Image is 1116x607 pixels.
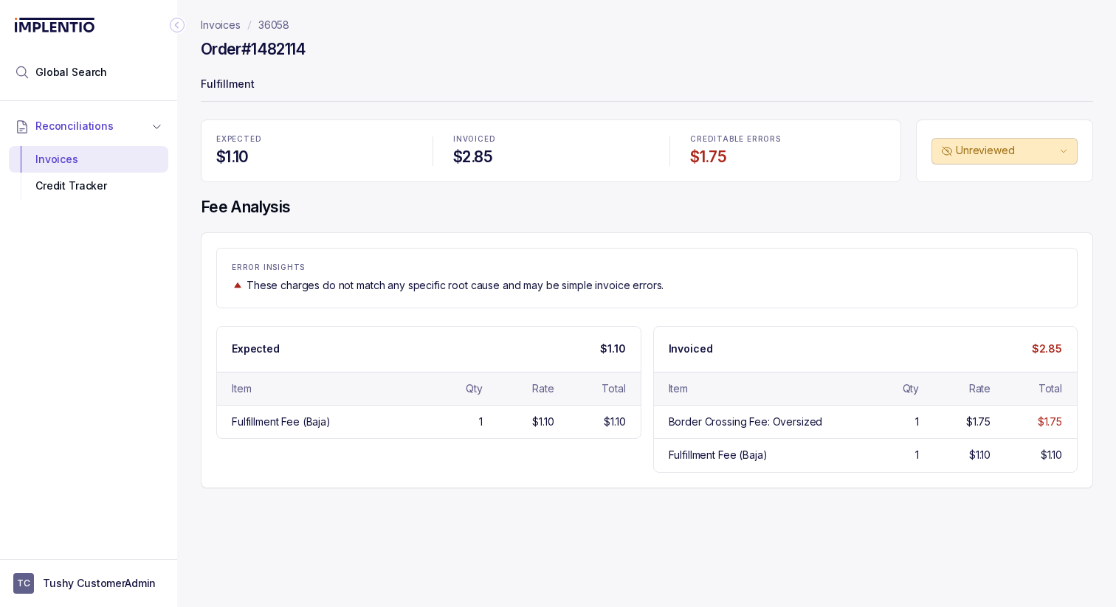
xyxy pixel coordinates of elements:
div: Invoices [21,146,156,173]
div: Fulfillment Fee (Baja) [669,448,768,462]
div: Qty [466,381,483,396]
h4: $1.75 [690,147,886,167]
h4: Fee Analysis [201,197,1093,218]
p: Invoiced [669,341,713,356]
div: 1 [915,448,919,462]
div: Rate [532,381,554,396]
div: Credit Tracker [21,173,156,199]
div: Qty [903,381,920,396]
span: User initials [13,573,34,594]
div: $1.10 [1041,448,1062,462]
a: 36058 [258,18,289,32]
div: Item [232,381,251,396]
div: Border Crossing Fee: Oversized [669,415,823,429]
button: User initialsTushy CustomerAdmin [13,573,164,594]
div: $1.10 [604,415,625,429]
div: $1.75 [1038,415,1062,429]
h4: $1.10 [216,147,412,167]
div: $1.75 [966,415,991,429]
div: 1 [915,415,919,429]
p: Tushy CustomerAdmin [43,576,156,591]
p: CREDITABLE ERRORS [690,135,886,144]
h4: $2.85 [453,147,649,167]
p: INVOICED [453,135,649,144]
div: $1.10 [969,448,991,462]
p: $1.10 [600,341,625,356]
p: Unreviewed [956,143,1056,158]
div: Collapse Icon [168,16,186,34]
div: Item [669,381,688,396]
h4: Order #1482114 [201,39,306,60]
p: These charges do not match any specific root cause and may be simple invoice errors. [247,278,664,293]
div: Total [1038,381,1062,396]
span: Reconciliations [35,119,114,133]
span: Global Search [35,65,107,80]
div: Fulfillment Fee (Baja) [232,415,331,429]
img: trend image [232,280,244,291]
p: Expected [232,341,280,356]
nav: breadcrumb [201,18,289,32]
div: $1.10 [532,415,554,429]
p: ERROR INSIGHTS [232,263,1062,272]
div: Reconciliations [9,143,168,203]
button: Reconciliations [9,110,168,142]
div: 1 [479,415,483,429]
p: Fulfillment [201,71,1093,100]
div: Total [602,381,625,396]
div: Rate [969,381,991,396]
p: EXPECTED [216,135,412,144]
button: Unreviewed [931,138,1078,164]
p: $2.85 [1032,341,1062,356]
a: Invoices [201,18,241,32]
